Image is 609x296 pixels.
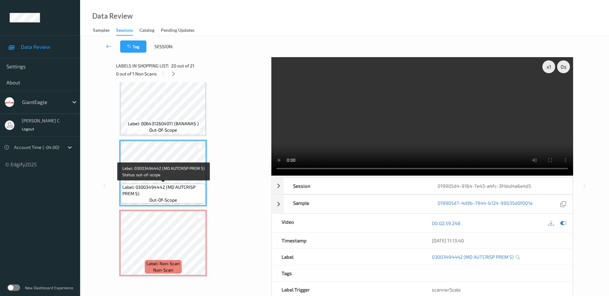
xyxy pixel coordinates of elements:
[272,232,422,248] div: Timestamp
[93,27,110,35] div: Samples
[116,26,139,36] a: Sessions
[93,26,116,35] a: Samples
[272,195,573,213] div: Sample019905d7-4d9b-7944-b124-99035d0f001a
[272,265,422,281] div: Tags
[149,127,177,133] span: out-of-scope
[154,43,173,50] span: Session:
[272,178,573,194] div: Session019905d4-9164-7e43-a4fc-3f4bd4a6e4d5
[542,60,555,73] div: x 1
[122,184,204,197] span: Label: 03003494442 (MD AUTCRISP PREM S)
[146,260,180,267] span: Label: Non-Scan
[284,178,428,194] div: Session
[149,197,177,203] span: out-of-scope
[284,195,428,213] div: Sample
[139,27,154,35] div: Catalog
[557,60,570,73] div: 0 s
[432,237,563,244] div: [DATE] 11:13:40
[161,26,201,35] a: Pending Updates
[432,220,460,226] a: 00:02:59.248
[92,13,133,19] div: Data Review
[161,27,194,35] div: Pending Updates
[272,249,422,265] div: Label
[428,178,572,194] div: 019905d4-9164-7e43-a4fc-3f4bd4a6e4d5
[116,70,267,78] div: 0 out of 1 Non Scans
[438,200,532,208] a: 019905d7-4d9b-7944-b124-99035d0f001a
[139,26,161,35] a: Catalog
[171,63,194,69] span: 20 out of 21
[128,120,199,127] span: Label: 0064312604011 (BANANAS )
[432,254,514,260] a: 03003494442 (MD AUTCRISP PREM S)
[272,214,422,232] div: Video
[120,40,146,53] button: Tag
[116,63,169,69] span: Labels in shopping list:
[153,267,173,273] span: non-scan
[116,27,133,36] div: Sessions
